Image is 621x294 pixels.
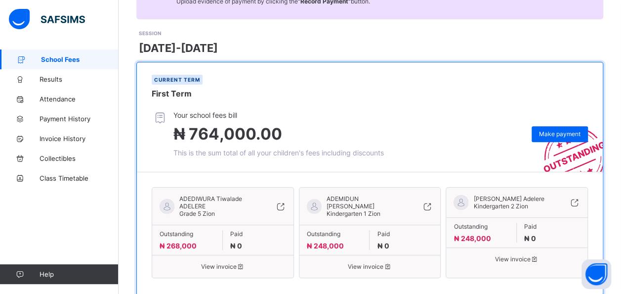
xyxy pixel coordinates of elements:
[230,230,286,238] span: Paid
[454,255,580,263] span: View invoice
[139,30,161,36] span: SESSION
[327,210,380,217] span: Kindergarten 1 Zion
[40,115,119,123] span: Payment History
[173,111,384,119] span: Your school fees bill
[581,259,611,289] button: Open asap
[230,242,242,250] span: ₦ 0
[173,148,384,157] span: This is the sum total of all your children's fees including discounts
[40,270,118,278] span: Help
[40,154,119,162] span: Collectibles
[9,9,85,30] img: safsims
[327,195,408,210] span: ADEMIDUN [PERSON_NAME]
[40,174,119,182] span: Class Timetable
[40,95,119,103] span: Attendance
[179,195,261,210] span: ADEDIWURA Tiwalade ADELERE
[139,42,218,54] span: [DATE]-[DATE]
[307,242,344,250] span: ₦ 248,000
[179,210,215,217] span: Grade 5 Zion
[307,263,433,270] span: View invoice
[160,230,215,238] span: Outstanding
[531,115,603,172] img: outstanding-stamp.3c148f88c3ebafa6da95868fa43343a1.svg
[40,75,119,83] span: Results
[377,230,433,238] span: Paid
[539,130,580,138] span: Make payment
[41,55,119,63] span: School Fees
[524,223,580,230] span: Paid
[473,202,528,210] span: Kindergarten 2 Zion
[154,77,200,83] span: Current term
[307,230,362,238] span: Outstanding
[152,89,192,98] span: First Term
[160,263,286,270] span: View invoice
[173,124,282,144] span: ₦ 764,000.00
[40,135,119,143] span: Invoice History
[454,234,491,243] span: ₦ 248,000
[473,195,544,202] span: [PERSON_NAME] Adelere
[524,234,536,243] span: ₦ 0
[377,242,389,250] span: ₦ 0
[454,223,509,230] span: Outstanding
[160,242,197,250] span: ₦ 268,000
